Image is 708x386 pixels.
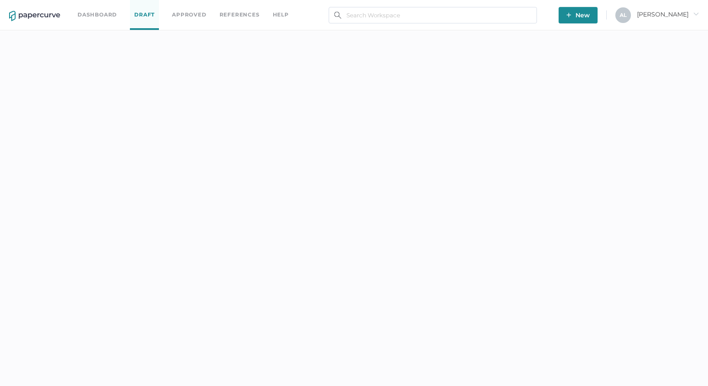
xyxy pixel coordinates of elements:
div: help [273,10,289,20]
span: New [566,7,590,23]
a: Approved [172,10,206,20]
a: References [220,10,260,20]
span: [PERSON_NAME] [637,10,699,18]
img: papercurve-logo-colour.7244d18c.svg [9,11,60,21]
img: search.bf03fe8b.svg [334,12,341,19]
input: Search Workspace [329,7,537,23]
button: New [559,7,598,23]
i: arrow_right [693,11,699,17]
span: A L [620,12,627,18]
a: Dashboard [78,10,117,20]
img: plus-white.e19ec114.svg [566,13,571,17]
